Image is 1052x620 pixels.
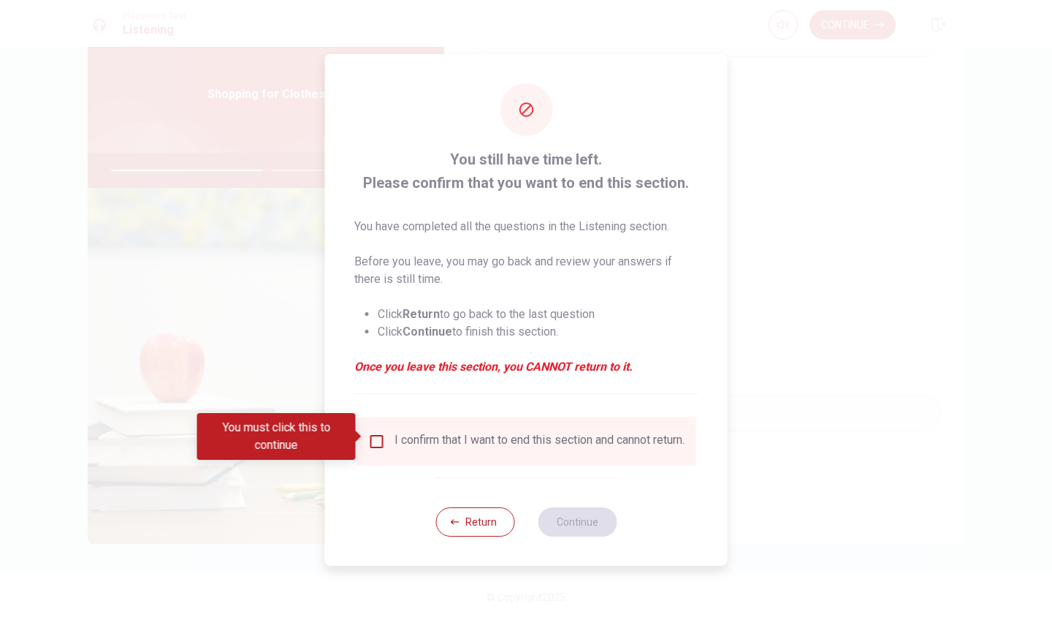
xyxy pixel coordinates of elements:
p: You have completed all the questions in the Listening section. [354,218,698,235]
li: Click to finish this section. [378,323,698,341]
li: Click to go back to the last question [378,306,698,323]
button: Continue [538,507,617,537]
em: Once you leave this section, you CANNOT return to it. [354,358,698,376]
span: You still have time left. Please confirm that you want to end this section. [354,148,698,194]
div: You must click this to continue [197,413,356,460]
p: Before you leave, you may go back and review your answers if there is still time. [354,253,698,288]
span: You must click this to continue [368,433,386,450]
div: I confirm that I want to end this section and cannot return. [394,433,685,450]
strong: Continue [403,325,452,339]
strong: Return [403,307,440,321]
button: Return [435,507,514,537]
